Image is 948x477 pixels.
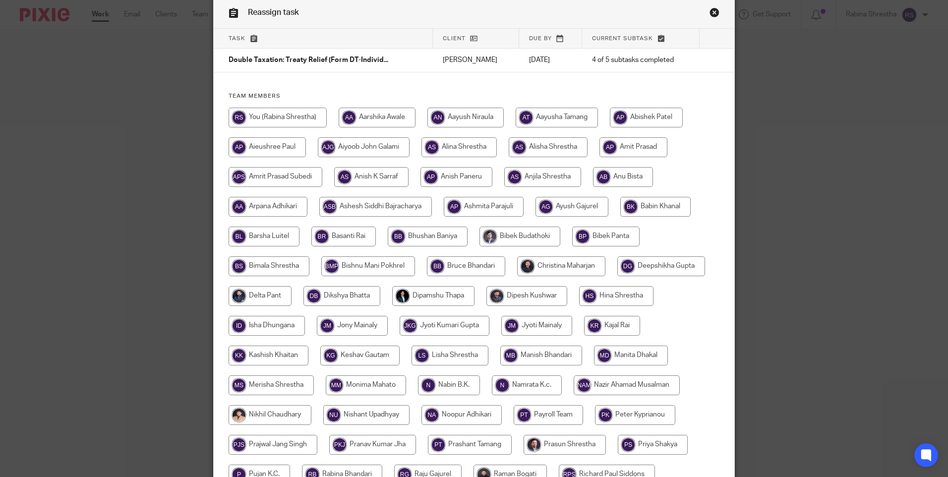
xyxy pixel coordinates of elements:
span: Double Taxation: Treaty Relief (Form DT-Individ... [229,57,388,64]
td: 4 of 5 subtasks completed [582,49,700,72]
span: Current subtask [592,36,653,41]
p: [PERSON_NAME] [443,55,509,65]
a: Close this dialog window [710,7,719,21]
span: Task [229,36,245,41]
p: [DATE] [529,55,572,65]
h4: Team members [229,92,719,100]
span: Client [443,36,466,41]
span: Reassign task [248,8,299,16]
span: Due by [529,36,552,41]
